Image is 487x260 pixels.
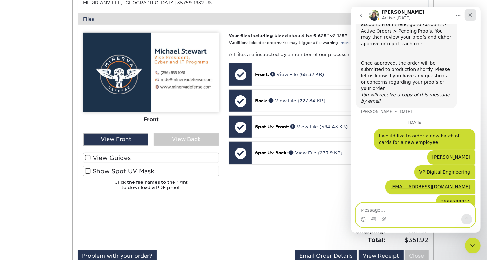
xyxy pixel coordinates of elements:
[314,33,327,38] span: 3.625
[333,33,345,38] span: 2.125
[341,41,358,45] a: more info
[270,72,324,77] a: View File (65.32 KB)
[255,124,289,129] span: Spot Uv Front:
[229,33,347,38] strong: Your files including bleed should be: " x "
[290,124,348,129] a: View File (594.43 KB)
[229,41,358,45] small: *Additional bleed or crop marks may trigger a file warning –
[83,166,219,176] label: Show Spot UV Mask
[64,159,125,173] div: VP Digital Engineering
[111,208,122,218] button: Send a message…
[356,227,386,235] strong: Shipping:
[388,236,429,245] span: $351.92
[40,178,120,183] a: [EMAIL_ADDRESS][DOMAIN_NAME]
[5,123,125,144] div: William says…
[78,13,428,25] div: Files
[10,86,99,97] i: You will receive a copy of this message by email
[5,188,125,210] div: William says…
[10,53,101,98] div: Once approved, the order will be submitted to production shortly. Please let us know if you have ...
[5,144,125,159] div: William says…
[10,2,101,41] div: At your convenience, please return to and log in to your account. From there, go to Account > Act...
[91,192,120,199] div: 2566799214
[20,210,26,215] button: Gif picker
[85,188,125,203] div: 2566799214
[255,150,288,155] span: Spot Uv Back:
[465,238,481,253] iframe: Intercom live chat
[6,196,124,208] textarea: Message…
[23,123,125,143] div: I would like to order a new batch of cards for a new employee.
[154,133,219,146] div: View Back
[229,51,423,58] p: All files are inspected by a member of our processing team prior to production.
[5,159,125,174] div: William says…
[31,210,36,215] button: Upload attachment
[368,236,386,243] strong: Total:
[83,180,219,195] h6: Click the file names to the right to download a PDF proof.
[255,72,269,77] span: Front:
[69,163,120,169] div: VP Digital Engineering
[351,7,481,233] iframe: Intercom live chat
[29,126,120,139] div: I would like to order a new batch of cards for a new employee.
[255,98,267,103] span: Back:
[10,210,15,215] button: Emoji picker
[5,173,125,188] div: William says…
[5,114,125,123] div: [DATE]
[269,98,325,103] a: View File (227.84 KB)
[10,103,61,107] div: [PERSON_NAME] • [DATE]
[83,153,219,163] label: View Guides
[35,173,125,188] div: [EMAIL_ADDRESS][DOMAIN_NAME]
[83,112,219,127] div: Front
[83,133,148,146] div: View Front
[2,240,55,258] iframe: Google Customer Reviews
[289,150,342,155] a: View File (233.9 KB)
[77,144,125,158] div: [PERSON_NAME]
[82,148,120,154] div: [PERSON_NAME]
